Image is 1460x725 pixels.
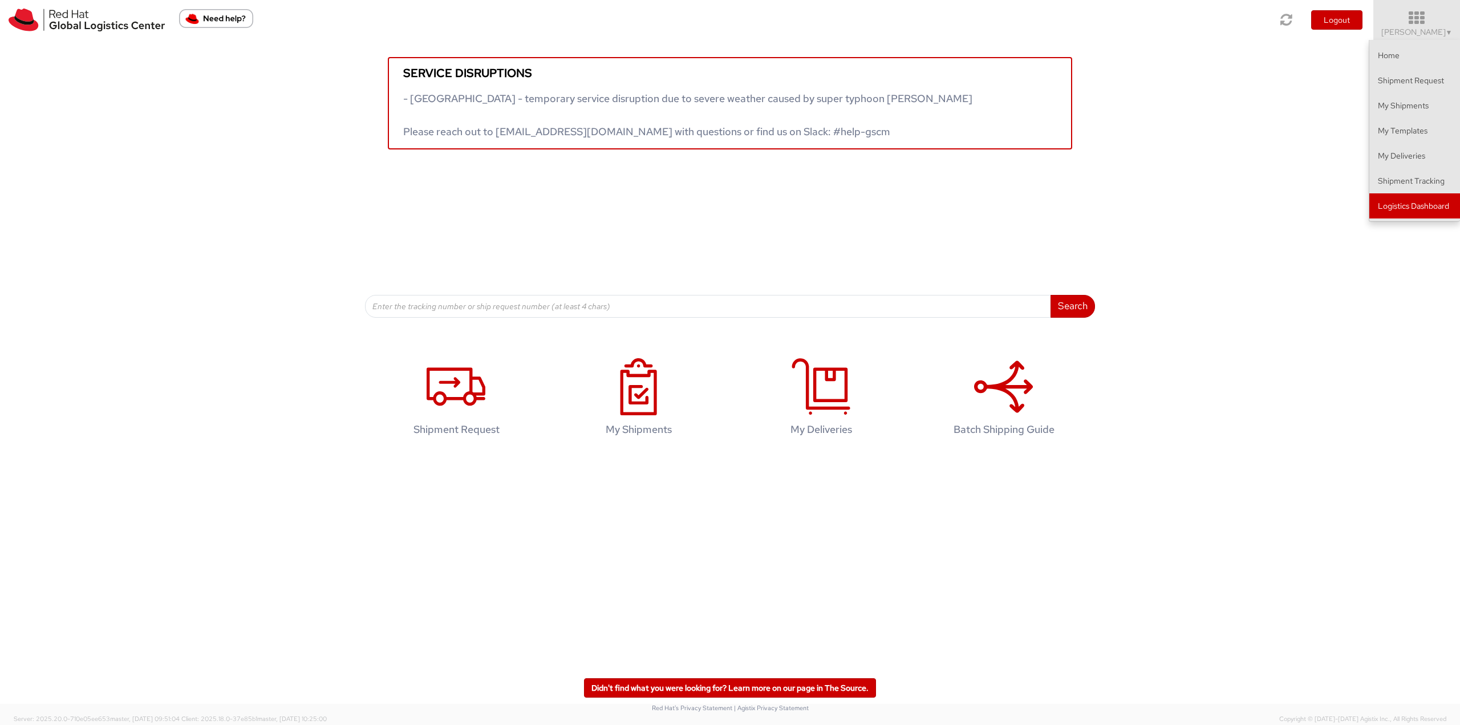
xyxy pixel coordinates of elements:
span: Client: 2025.18.0-37e85b1 [181,715,327,723]
span: ▼ [1446,28,1453,37]
span: Server: 2025.20.0-710e05ee653 [14,715,180,723]
span: - [GEOGRAPHIC_DATA] - temporary service disruption due to severe weather caused by super typhoon ... [403,92,972,138]
h5: Service disruptions [403,67,1057,79]
img: rh-logistics-00dfa346123c4ec078e1.svg [9,9,165,31]
a: Shipment Tracking [1369,168,1460,193]
a: My Shipments [553,346,724,453]
button: Need help? [179,9,253,28]
span: Copyright © [DATE]-[DATE] Agistix Inc., All Rights Reserved [1279,715,1446,724]
h4: Batch Shipping Guide [930,424,1077,435]
h4: My Shipments [565,424,712,435]
a: My Shipments [1369,93,1460,118]
a: Shipment Request [371,346,542,453]
a: Shipment Request [1369,68,1460,93]
h4: My Deliveries [748,424,895,435]
a: My Templates [1369,118,1460,143]
button: Search [1051,295,1095,318]
span: master, [DATE] 10:25:00 [257,715,327,723]
a: Service disruptions - [GEOGRAPHIC_DATA] - temporary service disruption due to severe weather caus... [388,57,1072,149]
a: Red Hat's Privacy Statement [652,704,732,712]
span: master, [DATE] 09:51:04 [110,715,180,723]
a: Logistics Dashboard [1369,193,1460,218]
a: Batch Shipping Guide [918,346,1089,453]
a: | Agistix Privacy Statement [734,704,809,712]
input: Enter the tracking number or ship request number (at least 4 chars) [365,295,1051,318]
a: My Deliveries [1369,143,1460,168]
a: Didn't find what you were looking for? Learn more on our page in The Source. [584,678,876,698]
button: Logout [1311,10,1362,30]
h4: Shipment Request [383,424,530,435]
span: [PERSON_NAME] [1381,27,1453,37]
a: My Deliveries [736,346,907,453]
a: Home [1369,43,1460,68]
